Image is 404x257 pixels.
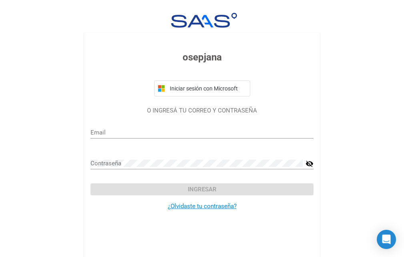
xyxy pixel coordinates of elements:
h3: osepjana [90,50,314,64]
p: O INGRESÁ TU CORREO Y CONTRASEÑA [90,106,314,115]
span: Iniciar sesión con Microsoft [168,85,247,92]
div: Open Intercom Messenger [377,230,396,249]
button: Iniciar sesión con Microsoft [154,80,250,96]
button: Ingresar [90,183,314,195]
a: ¿Olvidaste tu contraseña? [168,203,237,210]
span: Ingresar [188,186,217,193]
mat-icon: visibility_off [306,159,314,169]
